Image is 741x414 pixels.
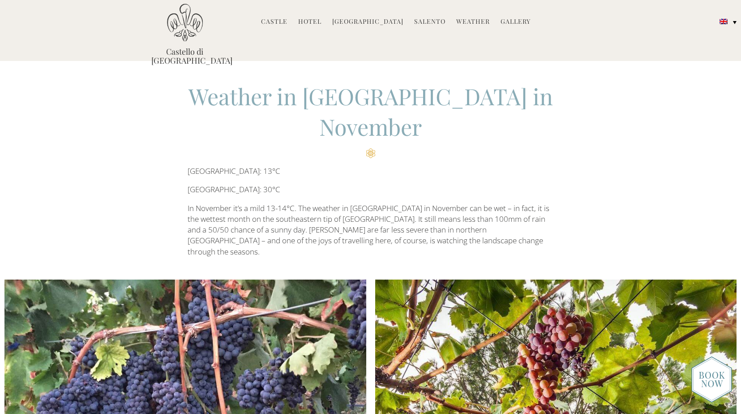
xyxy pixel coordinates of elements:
p: [GEOGRAPHIC_DATA]: 13°C [188,166,553,177]
h2: Weather in [GEOGRAPHIC_DATA] in November [188,81,553,158]
a: Weather [456,17,490,27]
a: [GEOGRAPHIC_DATA] [332,17,403,27]
p: [GEOGRAPHIC_DATA]: 30°C [188,184,553,195]
a: Salento [414,17,445,27]
a: Hotel [298,17,321,27]
a: Castle [261,17,287,27]
a: Gallery [501,17,531,27]
a: Castello di [GEOGRAPHIC_DATA] [151,47,218,65]
img: English [720,19,728,24]
p: In November it’s a mild 13-14°C. The weather in [GEOGRAPHIC_DATA] in November can be wet – in fac... [188,203,553,257]
img: new-booknow.png [691,356,732,403]
img: Castello di Ugento [167,4,203,42]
